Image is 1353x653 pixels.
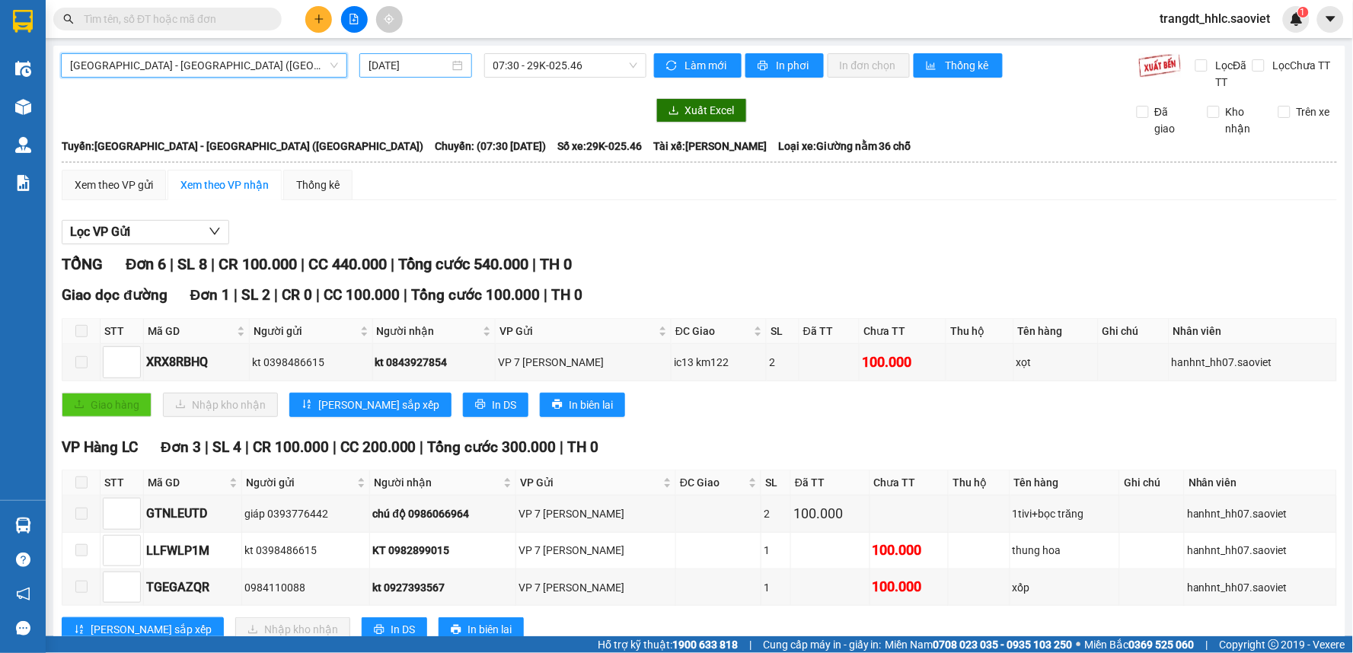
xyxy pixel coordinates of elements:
span: CC 200.000 [340,438,416,456]
button: sort-ascending[PERSON_NAME] sắp xếp [62,617,224,642]
span: | [316,286,320,304]
button: In đơn chọn [828,53,911,78]
span: aim [384,14,394,24]
button: printerIn biên lai [439,617,524,642]
div: xọt [1016,354,1096,371]
th: Chưa TT [860,319,946,344]
span: Hà Nội - Lào Cai (Giường) [70,54,338,77]
th: Ghi chú [1120,470,1185,495]
th: Tên hàng [1014,319,1099,344]
span: Trên xe [1291,104,1336,120]
button: printerIn DS [463,393,528,417]
button: caret-down [1317,6,1344,33]
span: ĐC Giao [680,474,745,491]
button: plus [305,6,332,33]
span: caret-down [1324,12,1338,26]
span: Thống kê [945,57,991,74]
th: Tên hàng [1010,470,1121,495]
div: hanhnt_hh07.saoviet [1187,542,1334,559]
td: GTNLEUTD [144,495,242,532]
span: Đã giao [1149,104,1196,137]
div: 2 [769,354,796,371]
th: Thu hộ [949,470,1010,495]
div: 100.000 [873,540,946,561]
span: Tổng cước 300.000 [428,438,557,456]
button: downloadNhập kho nhận [163,393,278,417]
button: file-add [341,6,368,33]
span: Đơn 3 [161,438,201,456]
div: GTNLEUTD [146,504,239,523]
div: kt 0843927854 [375,354,493,371]
th: Thu hộ [946,319,1014,344]
b: Tuyến: [GEOGRAPHIC_DATA] - [GEOGRAPHIC_DATA] ([GEOGRAPHIC_DATA]) [62,140,423,152]
div: VP 7 [PERSON_NAME] [519,505,673,522]
img: warehouse-icon [15,61,31,77]
div: LLFWLP1M [146,541,239,560]
span: Lọc VP Gửi [70,222,130,241]
strong: 0369 525 060 [1129,639,1195,651]
span: | [404,286,407,304]
span: question-circle [16,553,30,567]
span: message [16,621,30,635]
sup: 1 [1298,7,1309,18]
button: printerIn phơi [745,53,824,78]
div: hanhnt_hh07.saoviet [1187,505,1334,522]
span: Miền Bắc [1085,636,1195,653]
th: SL [767,319,799,344]
span: Loại xe: Giường nằm 36 chỗ [778,138,911,154]
span: VP Gửi [499,323,656,339]
th: Nhân viên [1170,319,1337,344]
button: printerIn biên lai [540,393,625,417]
span: plus [314,14,324,24]
span: notification [16,587,30,601]
span: In biên lai [569,397,613,413]
img: icon-new-feature [1290,12,1304,26]
div: hanhnt_hh07.saoviet [1172,354,1334,371]
th: Ghi chú [1099,319,1170,344]
span: Miền Nam [886,636,1073,653]
div: xốp [1013,579,1118,596]
img: warehouse-icon [15,99,31,115]
span: TH 0 [540,255,572,273]
button: bar-chartThống kê [914,53,1003,78]
img: logo-vxr [13,10,33,33]
span: | [544,286,547,304]
span: sort-ascending [74,624,85,636]
span: VP Hàng LC [62,438,138,456]
span: ⚪️ [1077,642,1081,648]
span: CC 440.000 [308,255,387,273]
span: In DS [492,397,516,413]
span: | [560,438,564,456]
td: VP 7 Phạm Văn Đồng [516,533,676,569]
span: Đơn 1 [190,286,231,304]
div: KT 0982899015 [372,542,513,559]
div: XRX8RBHQ [146,352,247,371]
span: Người nhận [377,323,480,339]
div: 1 [764,579,788,596]
span: Người gửi [254,323,356,339]
strong: 1900 633 818 [672,639,738,651]
div: 100.000 [862,352,943,373]
th: SL [761,470,791,495]
span: | [245,438,249,456]
span: Số xe: 29K-025.46 [557,138,642,154]
span: printer [758,60,771,72]
span: In phơi [777,57,812,74]
td: TGEGAZQR [144,569,242,606]
button: Lọc VP Gửi [62,220,229,244]
div: chú độ 0986066964 [372,505,513,522]
span: 07:30 - 29K-025.46 [493,54,637,77]
span: SL 4 [212,438,241,456]
span: In DS [391,621,415,638]
div: 100.000 [873,576,946,597]
button: printerIn DS [362,617,427,642]
span: CR 100.000 [219,255,297,273]
span: Cung cấp máy in - giấy in: [763,636,882,653]
img: warehouse-icon [15,137,31,153]
input: 13/10/2025 [369,57,448,74]
span: | [301,255,305,273]
div: 1tivi+bọc trăng [1013,505,1118,522]
div: hanhnt_hh07.saoviet [1187,579,1334,596]
span: printer [374,624,385,636]
div: Thống kê [296,177,340,193]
